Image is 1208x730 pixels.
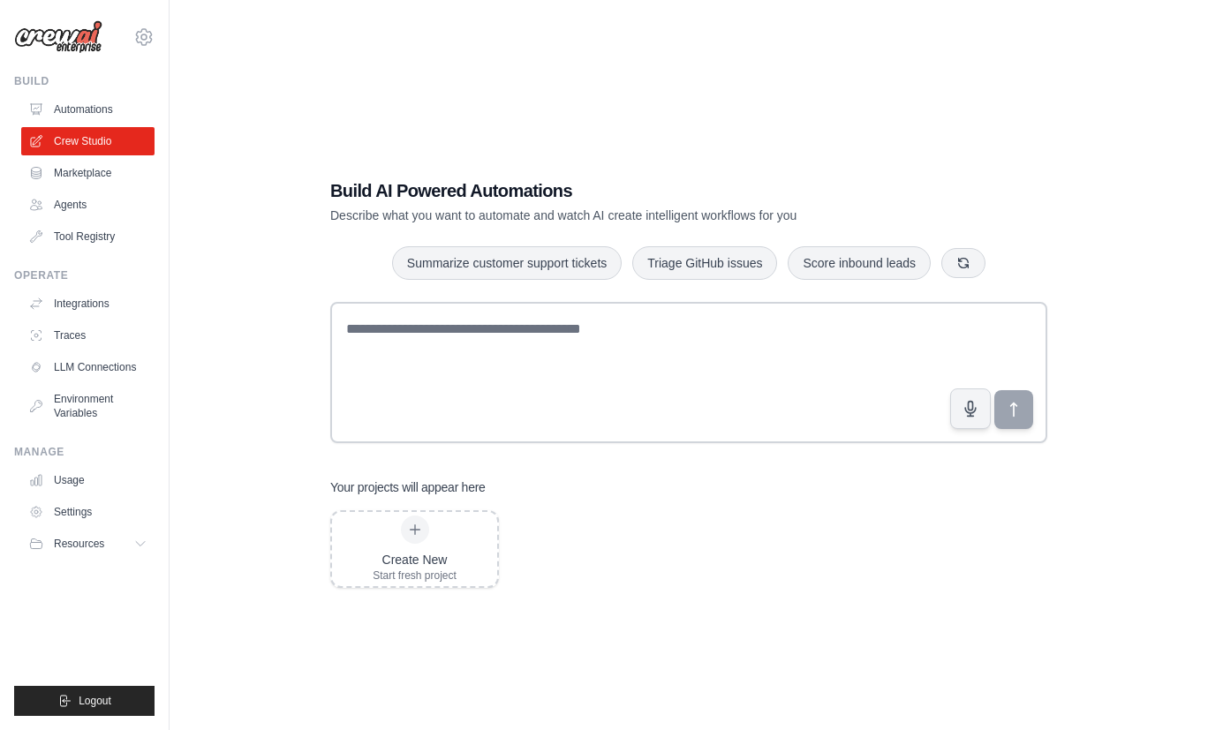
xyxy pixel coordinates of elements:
[330,478,486,496] h3: Your projects will appear here
[21,290,155,318] a: Integrations
[21,95,155,124] a: Automations
[941,248,985,278] button: Get new suggestions
[21,159,155,187] a: Marketplace
[373,568,457,583] div: Start fresh project
[14,74,155,88] div: Build
[21,191,155,219] a: Agents
[21,127,155,155] a: Crew Studio
[21,353,155,381] a: LLM Connections
[21,498,155,526] a: Settings
[14,268,155,282] div: Operate
[21,530,155,558] button: Resources
[21,466,155,494] a: Usage
[373,551,457,568] div: Create New
[14,20,102,54] img: Logo
[788,246,931,280] button: Score inbound leads
[21,222,155,251] a: Tool Registry
[21,321,155,350] a: Traces
[632,246,777,280] button: Triage GitHub issues
[14,445,155,459] div: Manage
[330,207,924,224] p: Describe what you want to automate and watch AI create intelligent workflows for you
[392,246,622,280] button: Summarize customer support tickets
[21,385,155,427] a: Environment Variables
[14,686,155,716] button: Logout
[950,388,991,429] button: Click to speak your automation idea
[330,178,924,203] h1: Build AI Powered Automations
[54,537,104,551] span: Resources
[79,694,111,708] span: Logout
